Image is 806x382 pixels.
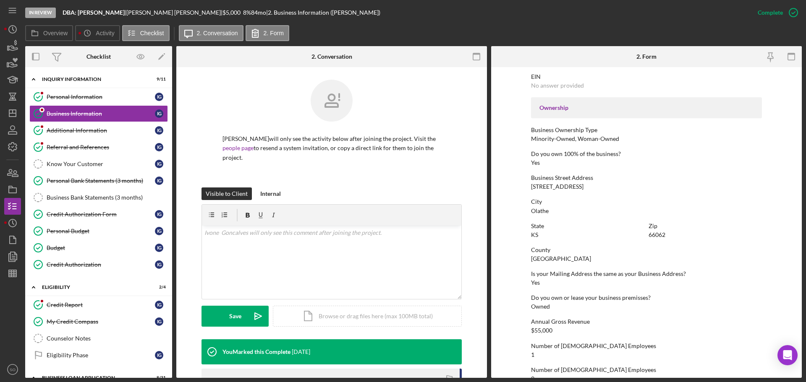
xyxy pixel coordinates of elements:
div: Credit Report [47,301,155,308]
div: Counselor Notes [47,335,167,342]
div: Number of [DEMOGRAPHIC_DATA] Employees [531,366,762,373]
label: 2. Conversation [197,30,238,36]
a: Credit AuthorizationIG [29,256,168,273]
button: Internal [256,187,285,200]
button: 2. Form [246,25,289,41]
div: I G [155,160,163,168]
a: Additional InformationIG [29,122,168,139]
div: Owned [531,303,550,310]
div: 0 [531,375,534,382]
div: Do you own or lease your business premisses? [531,294,762,301]
text: SO [10,367,16,372]
div: Olathe [531,208,549,214]
a: Credit Authorization FormIG [29,206,168,223]
button: Visible to Client [201,187,252,200]
button: Activity [75,25,120,41]
div: Business Bank Statements (3 months) [47,194,167,201]
div: Internal [260,187,281,200]
div: Visible to Client [206,187,248,200]
div: | [63,9,126,16]
b: DBA: [PERSON_NAME] [63,9,125,16]
a: Credit ReportIG [29,296,168,313]
div: Yes [531,279,540,286]
div: I G [155,244,163,252]
div: Number of [DEMOGRAPHIC_DATA] Employees [531,343,762,349]
div: I G [155,143,163,151]
div: BUSINESS LOAN APPLICATION [42,375,145,380]
a: Business InformationIG [29,105,168,122]
div: Open Intercom Messenger [777,345,798,365]
div: Eligibility Phase [47,352,155,359]
label: Overview [43,30,68,36]
a: Personal InformationIG [29,88,168,105]
div: Additional Information [47,127,155,134]
a: people page [222,144,254,151]
div: City [531,198,762,205]
a: Business Bank Statements (3 months) [29,189,168,206]
div: I G [155,126,163,135]
div: Business Street Address [531,174,762,181]
div: 2. Conversation [311,53,352,60]
div: Budget [47,244,155,251]
time: 2025-09-05 16:47 [292,348,310,355]
div: EIN [531,73,762,80]
div: 2. Form [636,53,657,60]
a: Referral and ReferencesIG [29,139,168,156]
div: 2 / 4 [151,285,166,290]
div: I G [155,177,163,185]
a: Personal BudgetIG [29,223,168,239]
div: I G [155,93,163,101]
div: Annual Gross Revenue [531,318,762,325]
div: Do you own 100% of the business? [531,151,762,157]
div: I G [155,227,163,235]
button: Complete [749,4,802,21]
label: Activity [96,30,114,36]
div: No answer provided [531,82,584,89]
div: I G [155,260,163,269]
div: 66062 [649,231,665,238]
div: 8 % [243,9,251,16]
div: 84 mo [251,9,266,16]
div: Ownership [539,104,754,111]
label: 2. Form [264,30,284,36]
div: In Review [25,8,56,18]
p: [PERSON_NAME] will only see the activity below after joining the project. Visit the to resend a s... [222,134,441,162]
div: Minority-Owned, Woman-Owned [531,135,619,142]
div: KS [531,231,538,238]
div: Save [229,306,241,327]
div: | 2. Business Information ([PERSON_NAME]) [266,9,380,16]
div: Know Your Customer [47,161,155,167]
button: Checklist [122,25,170,41]
button: 2. Conversation [179,25,243,41]
button: Overview [25,25,73,41]
div: Personal Information [47,94,155,100]
a: Personal Bank Statements (3 months)IG [29,172,168,189]
div: I G [155,351,163,359]
div: 1 [531,351,534,358]
div: Yes [531,159,540,166]
div: 8 / 31 [151,375,166,380]
div: State [531,223,644,229]
label: Checklist [140,30,164,36]
a: BudgetIG [29,239,168,256]
div: Business Ownership Type [531,127,762,133]
div: INQUIRY INFORMATION [42,77,145,82]
div: I G [155,210,163,218]
div: Zip [649,223,762,229]
div: ELIGIBILITY [42,285,145,290]
div: You Marked this Complete [222,348,290,355]
div: $55,000 [531,327,552,334]
div: Referral and References [47,144,155,151]
div: Checklist [86,53,111,60]
div: Personal Budget [47,228,155,234]
div: [STREET_ADDRESS] [531,183,584,190]
div: Business Information [47,110,155,117]
div: My Credit Compass [47,318,155,325]
button: Save [201,306,269,327]
div: Is your Mailing Address the same as your Business Address? [531,270,762,277]
div: 9 / 11 [151,77,166,82]
a: Counselor Notes [29,330,168,347]
div: [GEOGRAPHIC_DATA] [531,255,591,262]
div: I G [155,301,163,309]
div: Credit Authorization Form [47,211,155,218]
